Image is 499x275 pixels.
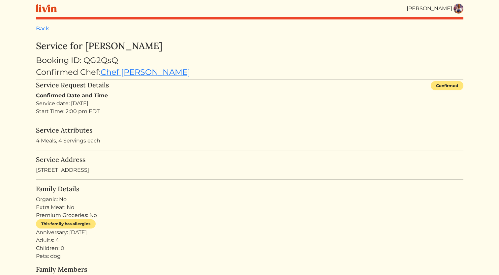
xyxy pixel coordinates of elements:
[36,100,463,115] div: Service date: [DATE] Start Time: 2:00 pm EDT
[36,203,463,211] div: Extra Meat: No
[36,185,463,193] h5: Family Details
[36,265,463,273] h5: Family Members
[36,92,108,99] strong: Confirmed Date and Time
[431,81,463,90] div: Confirmed
[36,211,463,219] div: Premium Groceries: No
[36,137,463,145] p: 4 Meals, 4 Servings each
[36,54,463,66] div: Booking ID: QG2QsQ
[407,5,452,13] div: [PERSON_NAME]
[36,41,463,52] h3: Service for [PERSON_NAME]
[36,156,463,174] div: [STREET_ADDRESS]
[101,67,190,77] a: Chef [PERSON_NAME]
[36,156,463,164] h5: Service Address
[36,126,463,134] h5: Service Attributes
[36,25,49,32] a: Back
[36,219,96,229] div: This family has allergies
[36,81,109,89] h5: Service Request Details
[36,66,463,78] div: Confirmed Chef:
[36,229,463,260] div: Anniversary: [DATE] Adults: 4 Children: 0 Pets: dog
[36,4,57,13] img: livin-logo-a0d97d1a881af30f6274990eb6222085a2533c92bbd1e4f22c21b4f0d0e3210c.svg
[453,4,463,14] img: a09e5bf7981c309b4c08df4bb44c4a4f
[36,196,463,203] div: Organic: No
